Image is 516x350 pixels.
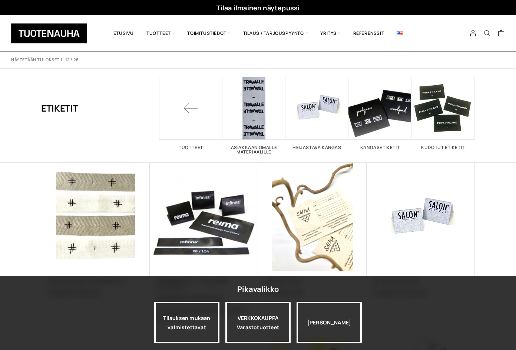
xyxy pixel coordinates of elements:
[181,21,236,46] span: Toimitustiedot
[107,21,140,46] a: Etusivu
[222,145,285,154] h2: Asiakkaan omalle materiaalille
[297,302,362,343] div: [PERSON_NAME]
[397,31,403,35] img: English
[348,77,411,150] a: Visit product category Kangasetiketit
[285,77,348,150] a: Visit product category Heijastava kangas
[159,145,222,150] h2: Tuotteet
[11,57,79,63] p: Näytetään tulokset 1–12 / 26
[154,302,219,343] a: Tilauksen mukaan valmistettavat
[285,145,348,150] h2: Heijastava kangas
[222,77,285,154] a: Visit product category Asiakkaan omalle materiaalille
[480,30,494,37] button: Search
[347,21,391,46] a: Referenssit
[237,283,279,296] div: Pikavalikko
[41,77,78,140] h1: Etiketit
[314,21,347,46] span: Yritys
[411,77,474,150] a: Visit product category Kudotut etiketit
[216,3,300,12] a: Tilaa ilmainen näytepussi
[466,30,480,37] a: My Account
[498,30,505,39] a: Cart
[411,145,474,150] h2: Kudotut etiketit
[225,302,291,343] div: VERKKOKAUPPA Varastotuotteet
[140,21,181,46] span: Tuotteet
[237,21,314,46] span: Tilaus / Tarjouspyyntö
[159,77,222,150] a: Tuotteet
[11,23,87,43] img: Tuotenauha Oy
[348,145,411,150] h2: Kangasetiketit
[225,302,291,343] a: VERKKOKAUPPAVarastotuotteet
